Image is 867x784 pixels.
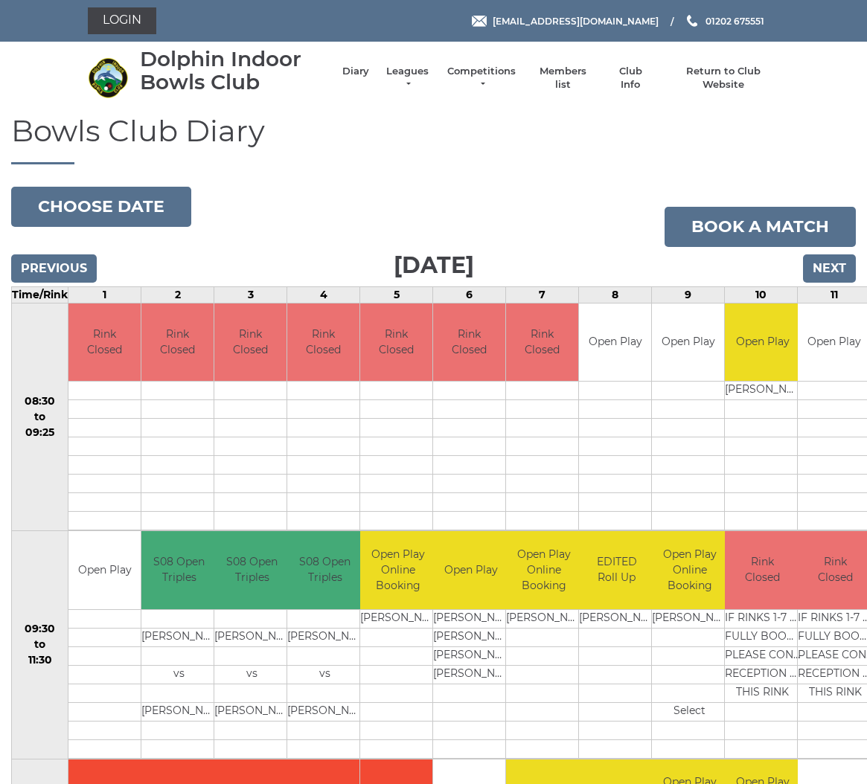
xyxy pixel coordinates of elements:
a: Competitions [446,65,517,91]
td: [PERSON_NAME] [360,609,435,628]
a: Login [88,7,156,34]
td: FULLY BOOKED [725,628,800,646]
a: Return to Club Website [667,65,779,91]
td: 7 [506,286,579,303]
td: 1 [68,286,141,303]
td: 9 [652,286,725,303]
td: Open Play [725,303,800,382]
td: vs [214,665,289,684]
td: vs [141,665,217,684]
a: Book a match [665,207,856,247]
img: Phone us [687,15,697,27]
td: Open Play Online Booking [506,531,581,609]
td: RECEPTION TO BOOK [725,665,800,684]
a: Leagues [384,65,431,91]
h1: Bowls Club Diary [11,115,856,164]
td: THIS RINK [725,684,800,702]
div: Dolphin Indoor Bowls Club [140,48,327,94]
td: 6 [433,286,506,303]
td: Open Play [433,531,508,609]
td: 5 [360,286,433,303]
td: Select [652,702,727,721]
td: [PERSON_NAME] [287,702,362,721]
td: [PERSON_NAME] [652,609,727,628]
td: [PERSON_NAME] [433,665,508,684]
td: 3 [214,286,287,303]
td: Open Play [68,531,141,609]
span: [EMAIL_ADDRESS][DOMAIN_NAME] [493,15,659,26]
td: Open Play Online Booking [360,531,435,609]
td: Rink Closed [141,303,214,382]
td: 09:30 to 11:30 [12,531,68,759]
td: 08:30 to 09:25 [12,303,68,531]
td: 2 [141,286,214,303]
td: 4 [287,286,360,303]
td: S08 Open Triples [214,531,289,609]
td: PLEASE CONTACT [725,646,800,665]
a: Diary [342,65,369,78]
td: S08 Open Triples [287,531,362,609]
td: Rink Closed [360,303,432,382]
td: [PERSON_NAME] [433,646,508,665]
input: Next [803,254,856,283]
td: vs [287,665,362,684]
td: [PERSON_NAME] [433,609,508,628]
a: Club Info [609,65,652,91]
button: Choose date [11,187,191,227]
td: Open Play Online Booking [652,531,727,609]
td: S08 Open Triples [141,531,217,609]
td: Time/Rink [12,286,68,303]
td: EDITED Roll Up [579,531,654,609]
td: Rink Closed [214,303,287,382]
td: [PERSON_NAME] [141,628,217,646]
span: 01202 675551 [706,15,764,26]
td: 10 [725,286,798,303]
td: Rink Closed [68,303,141,382]
td: Rink Closed [287,303,359,382]
td: IF RINKS 1-7 ARE [725,609,800,628]
a: Email [EMAIL_ADDRESS][DOMAIN_NAME] [472,14,659,28]
td: [PERSON_NAME] [725,382,800,400]
td: Open Play [579,303,651,382]
td: Rink Closed [725,531,800,609]
input: Previous [11,254,97,283]
td: [PERSON_NAME] [214,628,289,646]
td: [PERSON_NAME] [214,702,289,721]
td: [PERSON_NAME] [506,609,581,628]
img: Email [472,16,487,27]
td: [PERSON_NAME] [433,628,508,646]
a: Members list [532,65,594,91]
td: [PERSON_NAME] [579,609,654,628]
td: [PERSON_NAME] [287,628,362,646]
td: Rink Closed [506,303,578,382]
td: Rink Closed [433,303,505,382]
td: Open Play [652,303,724,382]
td: 8 [579,286,652,303]
td: [PERSON_NAME] [141,702,217,721]
a: Phone us 01202 675551 [685,14,764,28]
img: Dolphin Indoor Bowls Club [88,57,129,98]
